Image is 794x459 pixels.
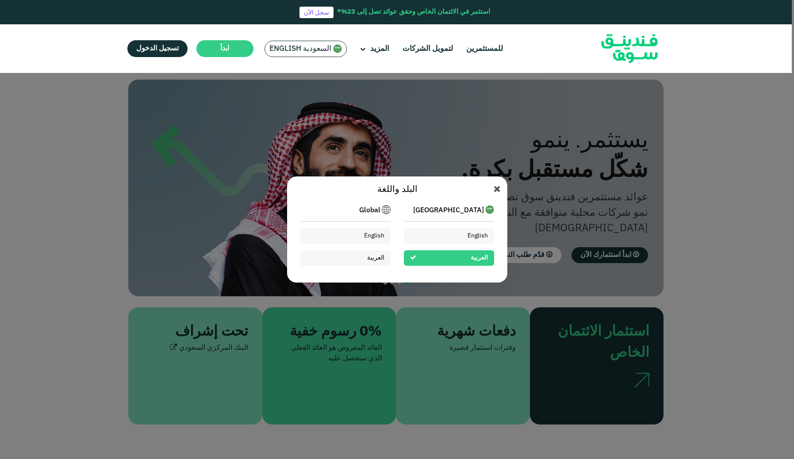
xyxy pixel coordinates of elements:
[127,40,188,57] a: تسجيل الدخول
[586,27,673,71] img: Logo
[359,205,380,216] span: Global
[299,7,334,18] a: سجل الآن
[367,255,384,261] span: العربية
[333,44,342,53] img: SA Flag
[136,45,179,52] span: تسجيل الدخول
[485,205,494,214] img: SA Flag
[364,233,384,239] span: English
[269,44,331,54] span: السعودية English
[220,45,229,52] span: ابدأ
[370,45,389,53] span: المزيد
[337,7,490,17] div: استثمر في الائتمان الخاص وحقق عوائد تصل إلى 23%*
[464,42,505,56] a: للمستثمرين
[382,205,391,214] img: SA Flag
[468,233,488,239] span: English
[471,255,488,261] span: العربية
[413,205,484,216] span: [GEOGRAPHIC_DATA]
[300,183,494,196] div: البلد واللغة
[400,42,455,56] a: لتمويل الشركات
